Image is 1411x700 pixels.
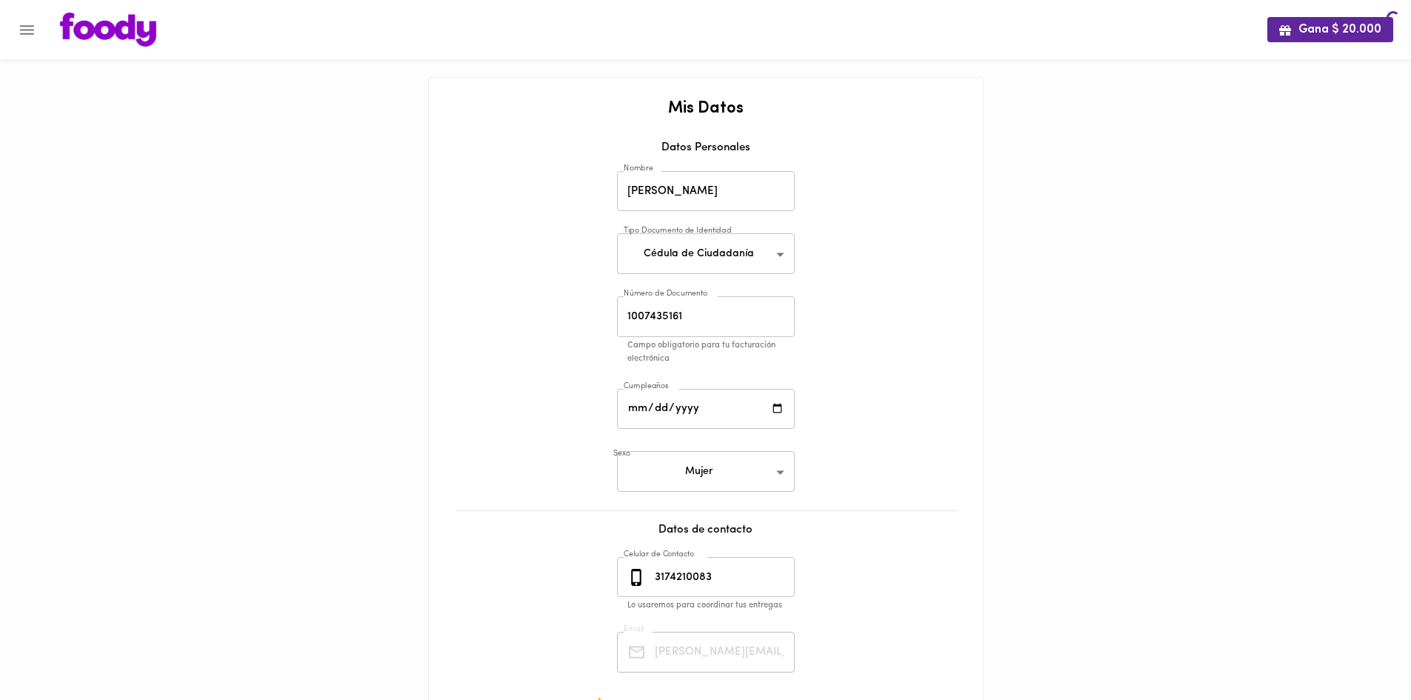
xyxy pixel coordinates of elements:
[617,451,795,492] div: Mujer
[1279,23,1381,37] span: Gana $ 20.000
[444,100,968,118] h2: Mis Datos
[9,12,45,48] button: Menu
[1267,17,1393,41] button: Gana $ 20.000
[60,13,156,47] img: logo.png
[444,522,968,553] div: Datos de contacto
[613,449,630,460] label: Sexo
[627,339,805,367] p: Campo obligatorio para tu facturación electrónica
[627,599,805,613] p: Lo usaremos para coordinar tus entregas
[617,171,795,212] input: Tu nombre
[617,296,795,337] input: Número de Documento
[617,233,795,274] div: Cédula de Ciudadanía
[444,140,968,167] div: Datos Personales
[652,557,795,598] input: 3010000000
[652,632,795,673] input: Tu Email
[1325,614,1396,685] iframe: Messagebird Livechat Widget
